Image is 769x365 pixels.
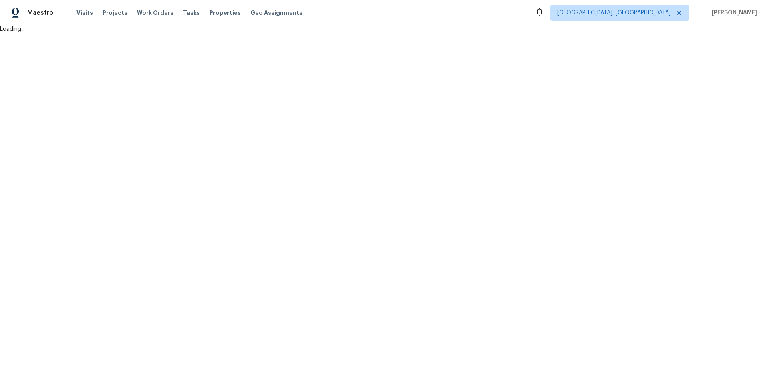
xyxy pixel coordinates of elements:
[76,9,93,17] span: Visits
[709,9,757,17] span: [PERSON_NAME]
[209,9,241,17] span: Properties
[137,9,173,17] span: Work Orders
[183,10,200,16] span: Tasks
[250,9,302,17] span: Geo Assignments
[103,9,127,17] span: Projects
[27,9,54,17] span: Maestro
[557,9,671,17] span: [GEOGRAPHIC_DATA], [GEOGRAPHIC_DATA]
